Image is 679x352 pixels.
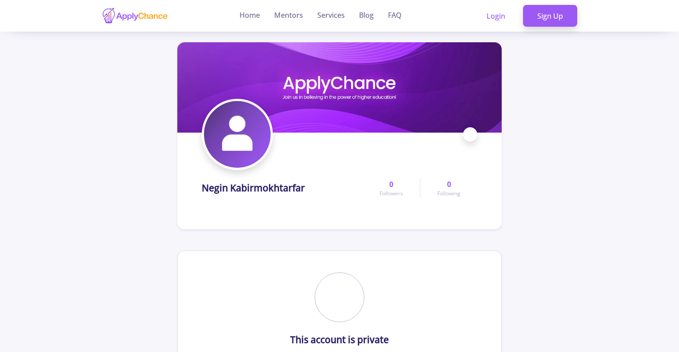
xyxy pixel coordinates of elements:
a: Login [472,5,519,27]
a: 0Followers [363,179,420,198]
img: applychance logo [102,7,168,24]
span: 0 [447,179,451,190]
a: Sign Up [523,5,577,27]
span: 0 [389,179,393,190]
a: 0Following [420,179,477,198]
img: Negin Kabirmokhtarfarcover image [177,42,502,133]
span: Following [437,190,460,198]
span: Followers [379,190,403,198]
img: Negin Kabirmokhtarfaravatar [204,101,271,168]
h1: Negin Kabirmokhtarfar [202,182,305,194]
span: This account is private [290,333,389,347]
